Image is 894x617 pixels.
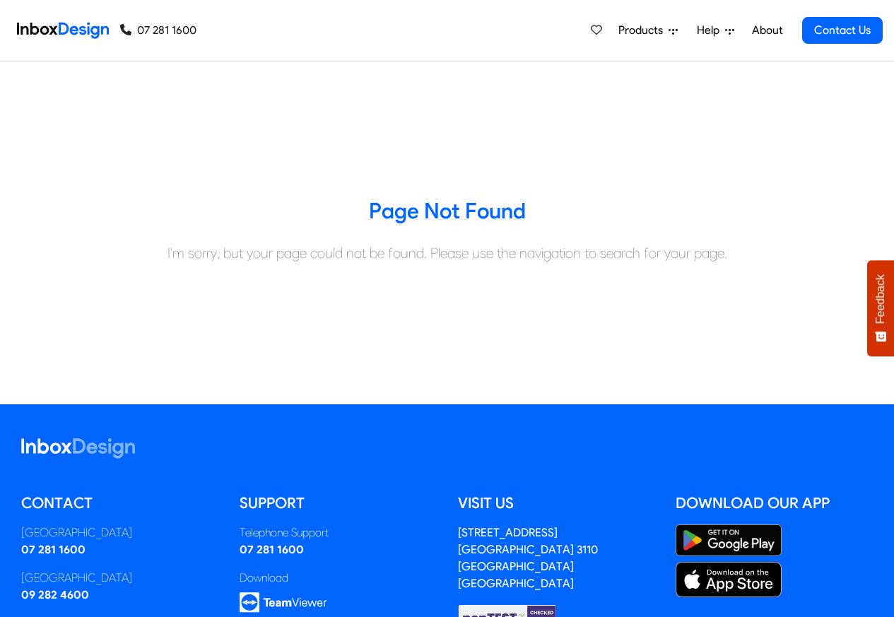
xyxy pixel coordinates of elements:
[21,588,89,601] a: 09 282 4600
[697,22,725,39] span: Help
[120,22,196,39] a: 07 281 1600
[618,22,669,39] span: Products
[676,493,873,514] h5: Download our App
[240,543,304,556] a: 07 281 1600
[613,16,683,45] a: Products
[458,526,598,590] address: [STREET_ADDRESS] [GEOGRAPHIC_DATA] 3110 [GEOGRAPHIC_DATA] [GEOGRAPHIC_DATA]
[240,570,437,587] div: Download
[748,16,787,45] a: About
[676,524,782,556] img: Google Play Store
[21,493,218,514] h5: Contact
[11,197,883,225] h3: Page Not Found
[21,438,135,459] img: logo_inboxdesign_white.svg
[458,493,655,514] h5: Visit us
[802,17,883,44] a: Contact Us
[240,493,437,514] h5: Support
[676,562,782,597] img: Apple App Store
[867,260,894,356] button: Feedback - Show survey
[240,524,437,541] div: Telephone Support
[21,570,218,587] div: [GEOGRAPHIC_DATA]
[11,242,883,264] div: I'm sorry, but your page could not be found. Please use the navigation to search for your page.
[21,543,86,556] a: 07 281 1600
[21,524,218,541] div: [GEOGRAPHIC_DATA]
[240,592,327,613] img: logo_teamviewer.svg
[874,274,887,324] span: Feedback
[691,16,740,45] a: Help
[458,526,598,590] a: [STREET_ADDRESS][GEOGRAPHIC_DATA] 3110[GEOGRAPHIC_DATA][GEOGRAPHIC_DATA]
